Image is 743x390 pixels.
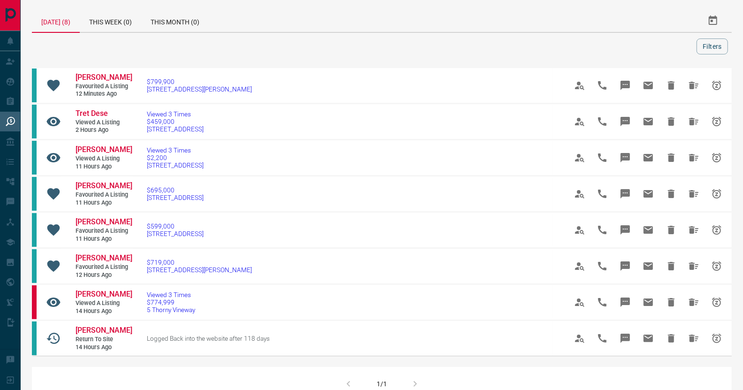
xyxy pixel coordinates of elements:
span: 12 hours ago [76,271,132,279]
span: $599,000 [147,222,204,230]
a: $599,000[STREET_ADDRESS] [147,222,204,237]
span: Message [614,291,637,314]
span: Hide All from Dafi Malo [682,219,705,241]
span: 14 hours ago [76,307,132,315]
span: 12 minutes ago [76,90,132,98]
span: View Profile [569,74,591,97]
span: Viewed 3 Times [147,291,195,298]
span: Hide All from Dafi Malo [682,183,705,205]
span: Hide [660,183,682,205]
span: $774,999 [147,298,195,306]
span: 5 Thorny Vineway [147,306,195,314]
span: Message [614,74,637,97]
span: [PERSON_NAME] [76,253,132,262]
span: Snooze [705,110,728,133]
span: Call [591,146,614,169]
span: View Profile [569,327,591,350]
span: Call [591,219,614,241]
span: $799,900 [147,78,252,85]
span: Viewed a Listing [76,299,132,307]
span: Snooze [705,183,728,205]
span: Favourited a Listing [76,227,132,235]
span: $459,000 [147,118,204,125]
span: [STREET_ADDRESS] [147,125,204,133]
a: [PERSON_NAME] [76,73,132,83]
span: 11 hours ago [76,235,132,243]
span: Hide All from Basil Jose [682,146,705,169]
div: condos.ca [32,141,37,175]
a: Tret Dese [76,109,132,119]
span: Tret Dese [76,109,108,118]
span: 11 hours ago [76,163,132,171]
div: condos.ca [32,249,37,283]
span: Message [614,327,637,350]
span: [STREET_ADDRESS] [147,194,204,201]
a: [PERSON_NAME] [76,145,132,155]
div: This Week (0) [80,9,141,32]
span: Message [614,183,637,205]
span: Email [637,255,660,277]
span: Call [591,183,614,205]
span: Message [614,146,637,169]
span: $719,000 [147,259,252,266]
span: 2 hours ago [76,126,132,134]
span: Hide [660,74,682,97]
span: Favourited a Listing [76,83,132,91]
a: $719,000[STREET_ADDRESS][PERSON_NAME] [147,259,252,274]
span: Call [591,110,614,133]
span: Logged Back into the website after 118 days [147,335,270,342]
div: [DATE] (8) [32,9,80,33]
a: [PERSON_NAME] [76,253,132,263]
span: Hide All from Chanmi Kim [682,291,705,314]
div: condos.ca [32,105,37,138]
span: Email [637,219,660,241]
span: Message [614,219,637,241]
span: Email [637,146,660,169]
a: [PERSON_NAME] [76,326,132,336]
span: View Profile [569,110,591,133]
span: Call [591,74,614,97]
a: Viewed 3 Times$2,200[STREET_ADDRESS] [147,146,204,169]
span: Hide [660,327,682,350]
span: Snooze [705,74,728,97]
span: Hide All from Luigi Rubino [682,327,705,350]
span: Snooze [705,327,728,350]
a: [PERSON_NAME] [76,290,132,299]
span: Hide All from Tret Dese [682,110,705,133]
span: [STREET_ADDRESS] [147,161,204,169]
span: View Profile [569,291,591,314]
div: condos.ca [32,321,37,355]
a: Viewed 3 Times$774,9995 Thorny Vineway [147,291,195,314]
span: [PERSON_NAME] [76,326,132,335]
span: Viewed a Listing [76,119,132,127]
span: $695,000 [147,186,204,194]
span: Viewed 3 Times [147,146,204,154]
span: Email [637,291,660,314]
span: Snooze [705,291,728,314]
div: 1/1 [377,380,387,388]
span: Call [591,255,614,277]
button: Select Date Range [702,9,724,32]
span: [PERSON_NAME] [76,181,132,190]
span: Return to Site [76,336,132,344]
span: Viewed 3 Times [147,110,204,118]
div: condos.ca [32,213,37,247]
span: View Profile [569,183,591,205]
span: 14 hours ago [76,344,132,352]
span: 11 hours ago [76,199,132,207]
span: Hide [660,291,682,314]
a: [PERSON_NAME] [76,217,132,227]
span: Hide All from Dafi Malo [682,74,705,97]
div: condos.ca [32,177,37,211]
span: Email [637,74,660,97]
span: Favourited a Listing [76,263,132,271]
span: [STREET_ADDRESS][PERSON_NAME] [147,85,252,93]
span: Call [591,291,614,314]
span: Snooze [705,219,728,241]
span: Hide All from Dafi Malo [682,255,705,277]
a: $799,900[STREET_ADDRESS][PERSON_NAME] [147,78,252,93]
div: condos.ca [32,69,37,102]
span: $2,200 [147,154,204,161]
span: View Profile [569,146,591,169]
span: Snooze [705,146,728,169]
